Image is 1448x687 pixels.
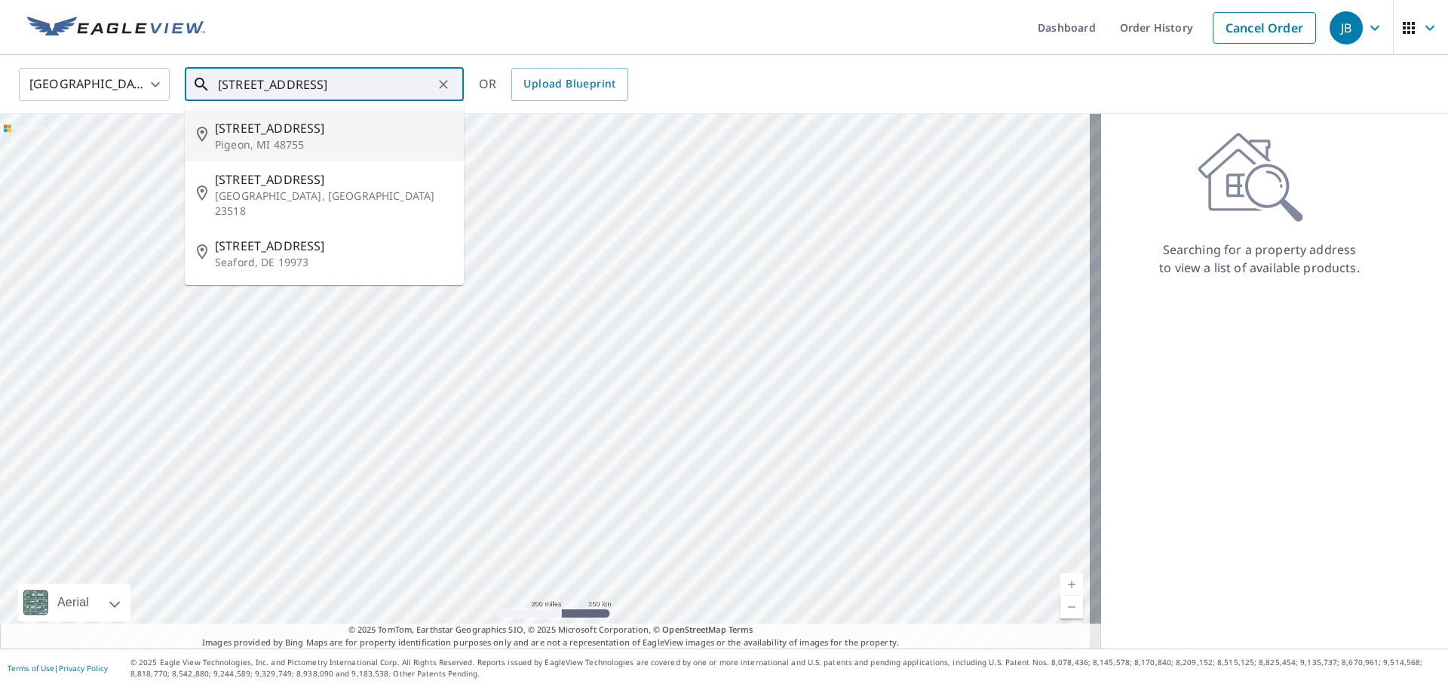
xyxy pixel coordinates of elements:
p: Seaford, DE 19973 [215,255,452,270]
span: Upload Blueprint [523,75,615,94]
a: Terms [729,624,753,635]
p: [GEOGRAPHIC_DATA], [GEOGRAPHIC_DATA] 23518 [215,189,452,219]
div: [GEOGRAPHIC_DATA] [19,63,170,106]
button: Clear [433,74,454,95]
a: OpenStreetMap [662,624,726,635]
p: © 2025 Eagle View Technologies, Inc. and Pictometry International Corp. All Rights Reserved. Repo... [130,657,1440,679]
div: OR [479,68,628,101]
span: [STREET_ADDRESS] [215,237,452,255]
div: JB [1330,11,1363,44]
div: Aerial [18,584,130,621]
a: Terms of Use [8,663,54,673]
a: Upload Blueprint [511,68,627,101]
span: [STREET_ADDRESS] [215,119,452,137]
span: © 2025 TomTom, Earthstar Geographics SIO, © 2025 Microsoft Corporation, © [348,624,753,636]
a: Privacy Policy [59,663,108,673]
span: [STREET_ADDRESS] [215,170,452,189]
a: Current Level 5, Zoom In [1060,573,1083,596]
a: Current Level 5, Zoom Out [1060,596,1083,618]
div: Aerial [53,584,94,621]
p: Pigeon, MI 48755 [215,137,452,152]
p: | [8,664,108,673]
input: Search by address or latitude-longitude [218,63,433,106]
p: Searching for a property address to view a list of available products. [1158,241,1361,277]
img: EV Logo [27,17,205,39]
a: Cancel Order [1213,12,1316,44]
